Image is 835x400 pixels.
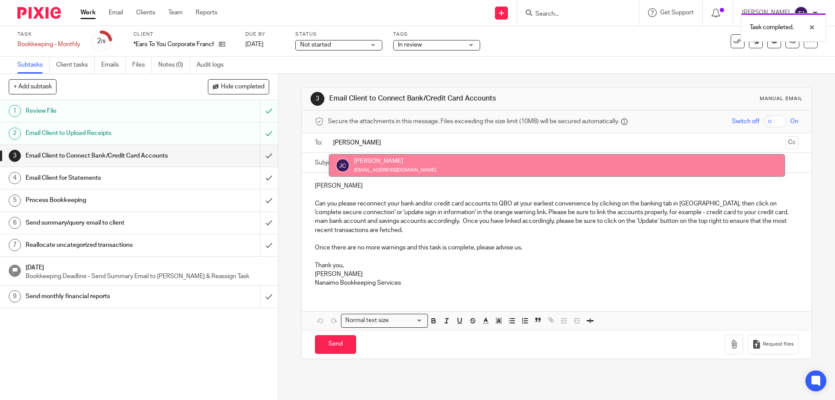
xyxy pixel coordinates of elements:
[341,314,428,327] div: Search for option
[9,290,21,303] div: 9
[785,136,798,149] button: Cc
[197,57,230,74] a: Audit logs
[221,84,264,91] span: Hide completed
[9,172,21,184] div: 4
[315,182,798,190] p: [PERSON_NAME]
[17,7,61,19] img: Pixie
[9,239,21,251] div: 7
[354,168,436,172] small: [EMAIL_ADDRESS][DOMAIN_NAME]
[315,199,798,235] p: Can you please reconnect your bank and/or credit card accounts to QBO at your earliest convenienc...
[794,6,808,20] img: svg%3E
[343,316,391,325] span: Normal text size
[97,36,106,46] div: 2
[26,127,176,140] h1: Email Client to Upload Receipts
[391,316,423,325] input: Search for option
[393,31,480,38] label: Tags
[329,94,575,103] h1: Email Client to Connect Bank/Credit Card Accounts
[315,270,798,279] p: [PERSON_NAME]
[80,8,96,17] a: Work
[9,150,21,162] div: 3
[750,23,794,32] p: Task completed.
[315,243,798,252] p: Once there are no more warnings and this task is complete, please advise us.
[315,261,798,270] p: Thank you,
[315,158,337,167] label: Subject:
[9,79,57,94] button: + Add subtask
[295,31,382,38] label: Status
[26,216,176,229] h1: Send summary/query email to client
[9,195,21,207] div: 5
[134,31,234,38] label: Client
[748,335,798,354] button: Request files
[315,279,798,287] p: Nanaimo Bookkeeping Services
[101,39,106,44] small: /9
[208,79,269,94] button: Hide completed
[17,57,50,74] a: Subtasks
[26,239,176,252] h1: Reallocate uncategorized transactions
[17,31,80,38] label: Task
[311,92,324,106] div: 3
[245,41,264,47] span: [DATE]
[109,8,123,17] a: Email
[328,117,619,126] span: Secure the attachments in this message. Files exceeding the size limit (10MB) will be secured aut...
[196,8,217,17] a: Reports
[9,128,21,140] div: 2
[136,8,155,17] a: Clients
[56,57,95,74] a: Client tasks
[26,194,176,207] h1: Process Bookkeeping
[101,57,126,74] a: Emails
[26,290,176,303] h1: Send monthly financial reports
[315,335,356,354] input: Send
[398,42,422,48] span: In review
[134,40,214,49] p: *Ears To You Corporate Franchise
[9,105,21,117] div: 1
[790,117,798,126] span: On
[9,217,21,229] div: 6
[732,117,759,126] span: Switch off
[315,138,324,147] label: To:
[336,158,350,172] img: svg%3E
[26,272,269,281] p: Bookkeeping Deadline - Send Summary Email to [PERSON_NAME] & Reassign Task
[760,95,803,102] div: Manual email
[26,149,176,162] h1: Email Client to Connect Bank/Credit Card Accounts
[763,341,794,348] span: Request files
[26,261,269,272] h1: [DATE]
[168,8,183,17] a: Team
[300,42,331,48] span: Not started
[26,171,176,185] h1: Email Client for Statements
[26,104,176,118] h1: Review File
[354,157,436,165] div: [PERSON_NAME]
[132,57,152,74] a: Files
[17,40,80,49] div: Bookkeeping - Monthly
[158,57,190,74] a: Notes (0)
[245,31,284,38] label: Due by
